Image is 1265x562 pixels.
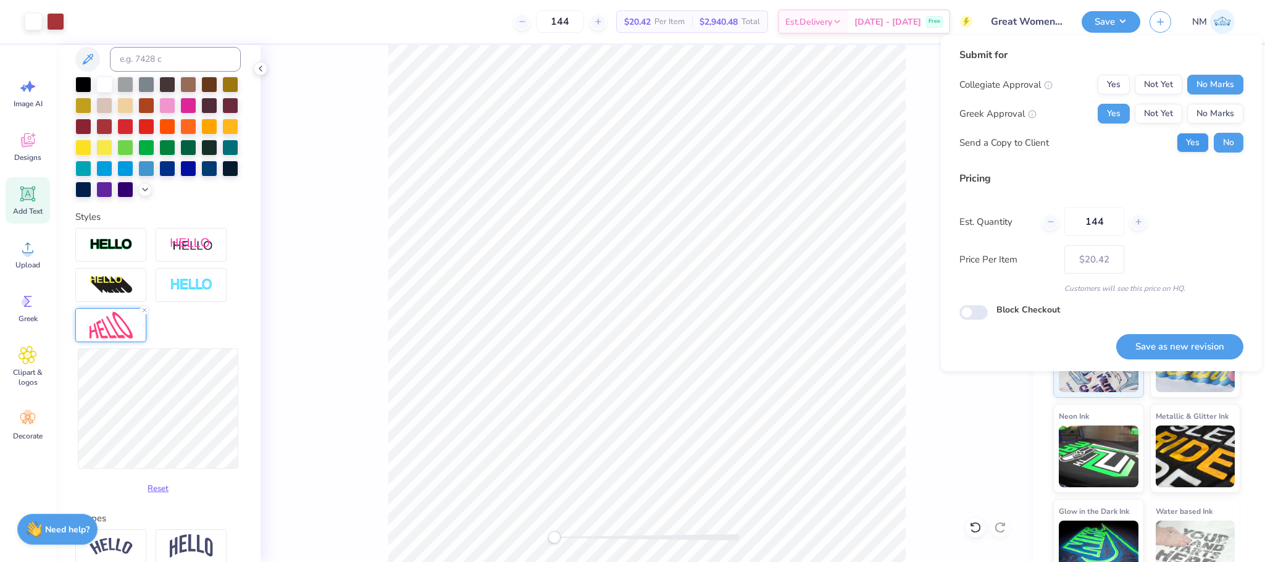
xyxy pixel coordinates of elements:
button: Save as new revision [1116,334,1243,359]
span: Decorate [13,431,43,441]
label: Styles [75,210,101,224]
img: Neon Ink [1059,426,1138,487]
span: Add Text [13,206,43,216]
div: Pricing [959,171,1243,186]
label: Shapes [75,511,106,526]
span: Water based Ink [1156,505,1213,518]
div: Send a Copy to Client [959,136,1049,150]
button: Not Yet [1135,75,1182,94]
img: Arc [90,538,133,555]
div: Accessibility label [548,531,561,543]
button: Yes [1177,133,1209,153]
button: Not Yet [1135,104,1182,124]
label: Price Per Item [959,253,1055,267]
img: Stroke [90,238,133,252]
button: Reset [142,479,174,499]
span: Per Item [654,15,685,28]
span: Image AI [14,99,43,109]
button: Save [1082,11,1140,33]
input: Untitled Design [982,9,1072,34]
strong: Need help? [45,524,90,535]
span: $2,940.48 [699,15,738,28]
button: No Marks [1187,104,1243,124]
img: Free Distort [90,312,133,338]
img: Negative Space [170,278,213,292]
span: [DATE] - [DATE] [854,15,921,28]
input: e.g. 7428 c [110,47,241,72]
img: Shadow [170,237,213,253]
div: Greek Approval [959,107,1037,121]
span: Total [741,15,760,28]
img: 3D Illusion [90,275,133,295]
span: Designs [14,153,41,162]
input: – – [536,10,584,33]
span: Est. Delivery [785,15,832,28]
label: Block Checkout [996,303,1060,316]
span: Upload [15,260,40,270]
span: Clipart & logos [7,367,48,387]
button: Yes [1098,75,1130,94]
div: Submit for [959,48,1243,62]
img: Naina Mehta [1210,9,1235,34]
span: Neon Ink [1059,409,1089,422]
span: Free [929,17,940,26]
div: Customers will see this price on HQ. [959,283,1243,294]
div: Collegiate Approval [959,78,1053,92]
input: – – [1064,208,1124,236]
span: Glow in the Dark Ink [1059,505,1129,518]
span: Metallic & Glitter Ink [1156,409,1229,422]
img: Arch [170,534,213,558]
a: NM [1187,9,1240,34]
button: No [1214,133,1243,153]
button: Yes [1098,104,1130,124]
span: NM [1192,15,1207,29]
span: Greek [19,314,38,324]
span: $20.42 [624,15,651,28]
img: Metallic & Glitter Ink [1156,426,1235,487]
label: Est. Quantity [959,215,1033,229]
button: No Marks [1187,75,1243,94]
